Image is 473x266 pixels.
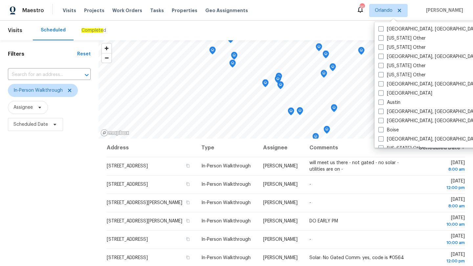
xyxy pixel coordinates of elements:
[231,52,237,62] div: Map marker
[77,51,91,57] div: Reset
[329,63,336,73] div: Map marker
[201,219,251,223] span: In-Person Walkthrough
[107,219,182,223] span: [STREET_ADDRESS][PERSON_NAME]
[107,237,148,242] span: [STREET_ADDRESS]
[185,218,191,224] button: Copy Address
[417,239,465,246] div: 10:00 am
[205,7,248,14] span: Geo Assignments
[417,166,465,173] div: 8:00 am
[417,258,465,264] div: 12:00 pm
[82,70,91,80] button: Open
[263,200,298,205] span: [PERSON_NAME]
[41,27,66,33] div: Scheduled
[8,23,22,38] span: Visits
[378,99,400,106] label: Austin
[309,219,338,223] span: DO EARLY PM
[150,8,164,13] span: Tasks
[201,256,251,260] span: In-Person Walkthrough
[107,256,148,260] span: [STREET_ADDRESS]
[378,63,426,69] label: [US_STATE] Other
[262,79,269,89] div: Map marker
[102,53,111,63] button: Zoom out
[63,7,76,14] span: Visits
[201,237,251,242] span: In-Person Walkthrough
[417,179,465,191] span: [DATE]
[417,221,465,228] div: 10:00 am
[412,139,465,157] th: Scheduled Date ↑
[107,200,182,205] span: [STREET_ADDRESS][PERSON_NAME]
[81,28,103,33] ah_el_jm_1744037177693: Complete
[185,255,191,260] button: Copy Address
[358,47,365,57] div: Map marker
[258,139,304,157] th: Assignee
[378,72,426,78] label: [US_STATE] Other
[277,81,284,91] div: Map marker
[378,145,426,152] label: [US_STATE] Other
[312,133,319,143] div: Map marker
[196,139,258,157] th: Type
[309,256,404,260] span: Solar: No Gated Comm: yes, code is #0564
[309,161,399,172] span: will meet us there - not gated - no solar - utilities are on -
[201,164,251,168] span: In-Person Walkthrough
[378,127,399,133] label: Boise
[102,44,111,53] button: Zoom in
[378,35,426,42] label: [US_STATE] Other
[263,256,298,260] span: [PERSON_NAME]
[417,234,465,246] span: [DATE]
[112,7,142,14] span: Work Orders
[263,164,298,168] span: [PERSON_NAME]
[201,200,251,205] span: In-Person Walkthrough
[263,237,298,242] span: [PERSON_NAME]
[321,70,327,80] div: Map marker
[185,199,191,205] button: Copy Address
[417,252,465,264] span: [DATE]
[309,200,311,205] span: -
[8,70,72,80] input: Search for an address...
[323,50,329,61] div: Map marker
[81,27,106,34] div: d
[84,7,104,14] span: Projects
[107,164,148,168] span: [STREET_ADDRESS]
[209,47,216,57] div: Map marker
[13,121,48,128] span: Scheduled Date
[324,126,330,136] div: Map marker
[276,73,282,83] div: Map marker
[172,7,197,14] span: Properties
[297,107,303,117] div: Map marker
[22,7,44,14] span: Maestro
[229,60,236,70] div: Map marker
[107,182,148,187] span: [STREET_ADDRESS]
[417,216,465,228] span: [DATE]
[8,51,77,57] h1: Filters
[106,139,196,157] th: Address
[263,182,298,187] span: [PERSON_NAME]
[375,7,393,14] span: Orlando
[378,90,432,97] label: [GEOGRAPHIC_DATA]
[417,203,465,209] div: 8:00 am
[13,87,63,94] span: In-Person Walkthrough
[417,184,465,191] div: 12:00 pm
[101,129,129,137] a: Mapbox homepage
[309,237,311,242] span: -
[423,7,463,14] span: [PERSON_NAME]
[309,182,311,187] span: -
[360,4,364,10] div: 35
[331,104,337,114] div: Map marker
[275,75,281,85] div: Map marker
[316,43,322,53] div: Map marker
[99,40,473,139] canvas: Map
[417,161,465,173] span: [DATE]
[201,182,251,187] span: In-Person Walkthrough
[185,181,191,187] button: Copy Address
[378,44,426,51] label: [US_STATE] Other
[185,163,191,169] button: Copy Address
[263,219,298,223] span: [PERSON_NAME]
[13,104,33,111] span: Assignee
[304,139,412,157] th: Comments
[288,107,294,118] div: Map marker
[417,197,465,209] span: [DATE]
[185,236,191,242] button: Copy Address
